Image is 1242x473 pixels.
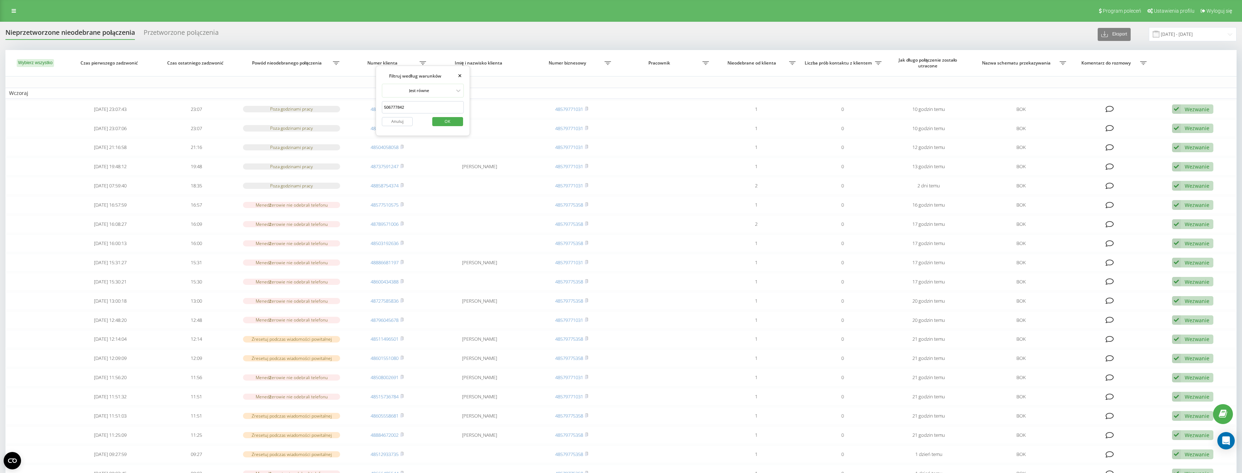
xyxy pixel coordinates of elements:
td: BOK [972,426,1070,444]
td: BOK [972,273,1070,291]
div: Menedżerowie nie odebrali telefonu [243,317,340,323]
td: 0 [800,177,886,195]
td: [DATE] 12:48:20 [67,311,153,329]
span: Numer biznesowy [533,60,604,66]
a: 48727585836 [371,298,399,304]
div: Menedżerowie nie odebrali telefonu [243,394,340,400]
a: 48579771031 [555,106,583,112]
td: 1 [713,388,800,406]
td: [DATE] 11:51:03 [67,407,153,425]
a: 48789571006 [371,221,399,227]
div: Wezwanie [1185,144,1209,151]
span: Pracownik [619,60,701,66]
div: Wezwanie [1185,298,1209,304]
div: Wezwanie [1185,451,1209,458]
td: 23:07 [153,120,239,137]
button: × [456,72,464,80]
td: [PERSON_NAME] [430,407,529,425]
a: 48858754374 [371,182,399,189]
td: 12 godzin temu [886,138,972,156]
td: BOK [972,369,1070,386]
a: 48515736784 [371,393,399,400]
span: Czas ostatniego zadzwonić [161,60,232,66]
a: 48579775358 [555,336,583,342]
a: 48579771031 [555,125,583,132]
td: 1 [713,138,800,156]
div: Wezwanie [1185,221,1209,228]
td: BOK [972,196,1070,214]
td: 2 [713,177,800,195]
td: 11:51 [153,407,239,425]
td: 21 godzin temu [886,426,972,444]
td: 10 godzin temu [886,100,972,118]
td: 0 [800,100,886,118]
td: BOK [972,215,1070,233]
a: 48605558681 [371,412,399,419]
td: BOK [972,311,1070,329]
a: 48579775358 [555,278,583,285]
td: 16 godzin temu [886,196,972,214]
div: Zresetuj podczas wiadomości powitalnej [243,336,340,342]
td: [PERSON_NAME] [430,349,529,367]
div: Poza godzinami pracy [243,125,340,131]
td: BOK [972,407,1070,425]
td: 16:57 [153,196,239,214]
td: [DATE] 12:09:09 [67,349,153,367]
a: 48579771031 [555,163,583,170]
a: 48579771031 [555,182,583,189]
span: OK [437,116,458,127]
td: BOK [972,330,1070,348]
td: 16:00 [153,235,239,252]
a: 48508002691 [371,374,399,381]
td: [DATE] 16:00:13 [67,235,153,252]
span: Ustawienia profilu [1154,8,1194,14]
a: 48600434388 [371,278,399,285]
td: 0 [800,388,886,406]
td: 18:35 [153,177,239,195]
a: 48579771031 [555,144,583,150]
div: Wezwanie [1185,125,1209,132]
div: Poza godzinami pracy [243,163,340,170]
div: Wezwanie [1185,317,1209,324]
td: 21 godzin temu [886,369,972,386]
button: Eksport [1098,28,1131,41]
td: [DATE] 19:48:12 [67,158,153,175]
td: [DATE] 15:30:21 [67,273,153,291]
a: 48511496501 [371,336,399,342]
td: 2 dni temu [886,177,972,195]
td: 19:48 [153,158,239,175]
td: 13:00 [153,292,239,310]
td: [DATE] 13:00:18 [67,292,153,310]
button: Open CMP widget [4,452,21,469]
td: 1 [713,273,800,291]
div: Zresetuj podczas wiadomości powitalnej [243,432,340,438]
td: BOK [972,445,1070,463]
div: Wezwanie [1185,374,1209,381]
td: 16:09 [153,215,239,233]
td: [PERSON_NAME] [430,292,529,310]
td: [DATE] 09:27:59 [67,445,153,463]
td: 1 [713,196,800,214]
td: 11:51 [153,388,239,406]
td: 21 godzin temu [886,330,972,348]
td: 1 [713,330,800,348]
td: 20 godzin temu [886,311,972,329]
td: 11:56 [153,369,239,386]
a: 48504058058 [371,144,399,150]
td: [DATE] 15:31:27 [67,254,153,271]
td: 1 [713,254,800,271]
a: 48579775358 [555,451,583,457]
td: [DATE] 16:57:59 [67,196,153,214]
td: [DATE] 21:16:58 [67,138,153,156]
div: Menedżerowie nie odebrali telefonu [243,298,340,304]
td: 12:48 [153,311,239,329]
a: 48796045678 [371,317,399,323]
div: Wezwanie [1185,412,1209,419]
input: Wprowadź wartość [382,101,464,114]
td: [PERSON_NAME] [430,426,529,444]
td: 0 [800,426,886,444]
a: 48884335042 [371,106,399,112]
div: Wezwanie [1185,393,1209,400]
td: 1 [713,100,800,118]
div: Zresetuj podczas wiadomości powitalnej [243,413,340,419]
